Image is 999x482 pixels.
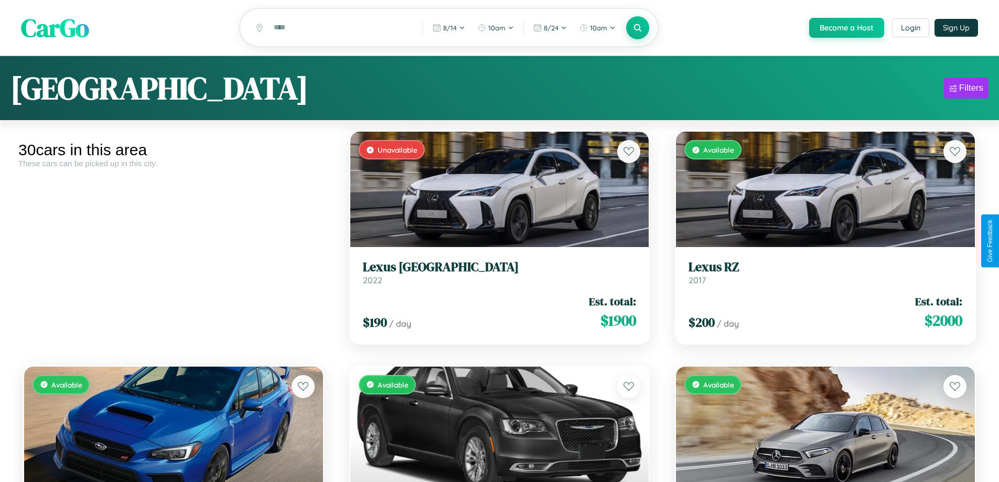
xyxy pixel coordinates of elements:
a: Lexus RZ2017 [689,260,962,285]
button: 10am [574,19,621,36]
span: $ 190 [363,314,387,331]
button: Filters [944,78,989,99]
span: Est. total: [589,294,636,309]
span: / day [389,318,411,329]
span: Est. total: [915,294,962,309]
span: / day [717,318,739,329]
h3: Lexus [GEOGRAPHIC_DATA] [363,260,637,275]
span: $ 1900 [600,310,636,331]
div: 30 cars in this area [18,141,329,159]
button: 8/24 [528,19,572,36]
span: 10am [488,24,506,32]
span: 10am [590,24,607,32]
button: 8/14 [427,19,470,36]
span: 2022 [363,275,382,285]
span: Available [703,380,734,389]
h1: [GEOGRAPHIC_DATA] [10,67,308,110]
button: Sign Up [934,19,978,37]
span: 2017 [689,275,706,285]
span: Available [378,380,409,389]
span: Available [703,145,734,154]
span: Available [51,380,82,389]
button: Become a Host [809,18,884,38]
span: Unavailable [378,145,417,154]
button: 10am [472,19,519,36]
div: Give Feedback [986,220,994,262]
button: Login [892,18,929,37]
span: 8 / 14 [443,24,457,32]
h3: Lexus RZ [689,260,962,275]
div: Filters [959,83,983,93]
span: $ 200 [689,314,715,331]
div: These cars can be picked up in this city. [18,159,329,168]
a: Lexus [GEOGRAPHIC_DATA]2022 [363,260,637,285]
span: $ 2000 [925,310,962,331]
span: 8 / 24 [544,24,558,32]
span: CarGo [21,10,89,45]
